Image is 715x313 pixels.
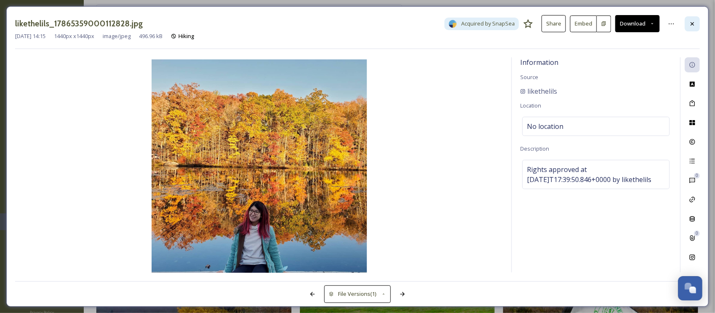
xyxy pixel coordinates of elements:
[542,15,566,32] button: Share
[615,15,660,32] button: Download
[678,276,702,300] button: Open Chat
[139,32,163,40] span: 496.96 kB
[324,285,391,303] button: File Versions(1)
[15,59,503,275] img: 1v1sKos-bPLT9GkBC87qgEXQwjQ-x-dLK.jpg
[528,86,558,96] span: likethelils
[520,102,541,109] span: Location
[520,86,558,96] a: likethelils
[15,32,46,40] span: [DATE] 14:15
[15,18,143,30] h3: likethelils_17865359000112828.jpg
[527,164,665,185] span: Rights approved at [DATE]T17:39:50.846+0000 by likethelils
[54,32,94,40] span: 1440 px x 1440 px
[520,73,538,81] span: Source
[178,32,194,40] span: Hiking
[520,145,549,152] span: Description
[103,32,131,40] span: image/jpeg
[449,20,457,28] img: snapsea-logo.png
[520,58,558,67] span: Information
[461,20,515,28] span: Acquired by SnapSea
[527,121,563,131] span: No location
[694,173,700,179] div: 0
[694,231,700,236] div: 0
[570,15,597,32] button: Embed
